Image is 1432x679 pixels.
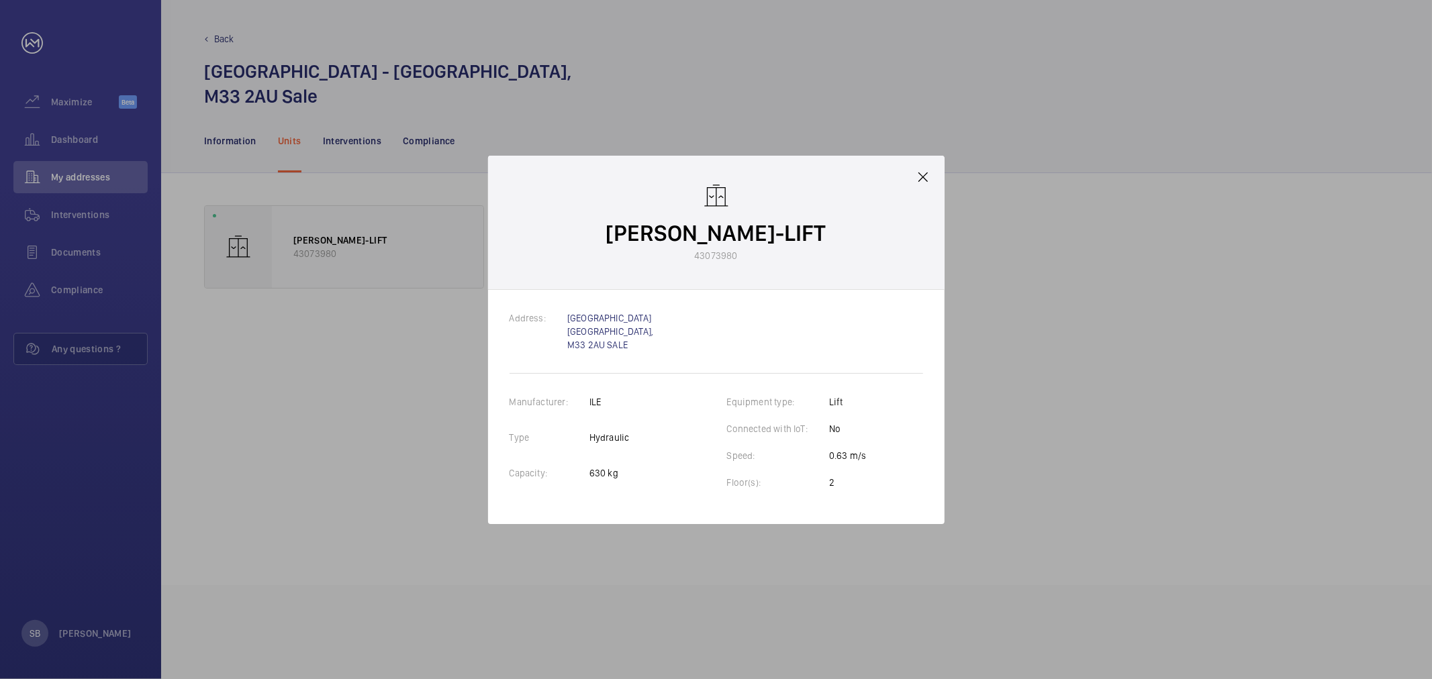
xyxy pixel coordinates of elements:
[510,432,551,443] label: Type
[510,468,569,478] label: Capacity:
[703,182,730,209] img: elevator.svg
[694,249,737,262] p: 43073980
[589,395,630,409] p: ILE
[727,477,783,488] label: Floor(s):
[589,466,630,480] p: 630 kg
[567,313,653,350] a: [GEOGRAPHIC_DATA] [GEOGRAPHIC_DATA], M33 2AU SALE
[510,313,567,323] label: Address:
[606,217,826,249] p: [PERSON_NAME]-LIFT
[829,476,866,489] p: 2
[829,395,866,409] p: Lift
[829,422,866,435] p: No
[589,431,630,444] p: Hydraulic
[727,397,816,407] label: Equipment type:
[829,449,866,462] p: 0.63 m/s
[727,450,777,461] label: Speed:
[510,397,589,407] label: Manufacturer:
[727,423,829,434] label: Connected with IoT:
